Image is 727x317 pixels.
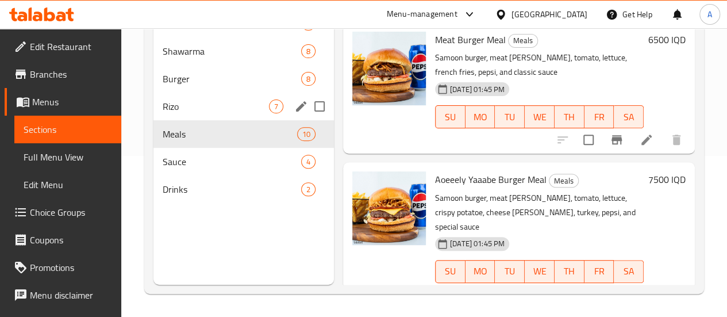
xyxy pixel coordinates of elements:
nav: Menu sections [153,5,334,208]
button: Branch-specific-item [603,126,630,154]
span: Menu disclaimer [30,288,112,302]
span: WE [529,109,550,125]
div: items [301,44,316,58]
button: WE [525,105,555,128]
div: Sauce4 [153,148,334,175]
span: Meals [163,127,297,141]
span: SA [618,263,639,280]
a: Choice Groups [5,198,121,226]
h6: 7500 IQD [648,171,686,188]
span: Choice Groups [30,205,112,219]
button: MO [466,260,495,283]
span: MO [470,263,491,280]
button: TH [555,105,584,128]
a: Full Menu View [14,143,121,171]
span: SU [440,109,461,125]
span: 10 [298,129,315,140]
span: Drinks [163,182,301,196]
a: Sections [14,116,121,143]
button: TU [495,105,525,128]
span: TH [559,109,580,125]
span: Rizo [163,100,269,113]
div: Rizo7edit [153,93,334,120]
button: FR [584,105,614,128]
span: A [707,8,712,21]
div: Meals [549,174,579,188]
div: Meals10 [153,120,334,148]
span: SU [440,263,461,280]
button: Branch-specific-item [603,281,630,308]
span: Branches [30,67,112,81]
span: 7 [270,101,283,112]
p: Samoon burger, meat [PERSON_NAME], tomato, lettuce, french fries, pepsi, and classic sauce [435,51,644,79]
span: [DATE] 01:45 PM [445,84,509,95]
span: Select to update [576,128,601,152]
h6: 6500 IQD [648,32,686,48]
a: Menus [5,88,121,116]
button: SU [435,105,466,128]
button: TU [495,260,525,283]
span: Aoeeely Yaaabe Burger Meal [435,171,547,188]
span: [DATE] 01:45 PM [445,238,509,249]
span: Shawarma [163,44,301,58]
div: items [269,100,283,113]
span: 8 [302,46,315,57]
div: Shawarma8 [153,37,334,65]
span: TU [499,109,520,125]
a: Coupons [5,226,121,254]
span: 8 [302,74,315,85]
span: WE [529,263,550,280]
div: [GEOGRAPHIC_DATA] [511,8,587,21]
button: delete [663,126,690,154]
span: Full Menu View [24,150,112,164]
span: TU [499,263,520,280]
span: Meat Burger Meal [435,31,506,48]
span: Select to update [576,282,601,307]
div: items [297,127,316,141]
span: Meals [549,174,578,188]
span: Promotions [30,261,112,274]
button: SU [435,260,466,283]
img: Meat Burger Meal [352,32,426,105]
span: Edit Restaurant [30,40,112,54]
button: edit [293,98,310,115]
a: Menu disclaimer [5,281,121,309]
button: TH [555,260,584,283]
span: Sauce [163,155,301,169]
button: MO [466,105,495,128]
span: Edit Menu [24,178,112,192]
p: Samoon burger, meat [PERSON_NAME], tomato, lettuce, crispy potatoe, cheese [PERSON_NAME], turkey,... [435,191,644,234]
div: Meals [508,34,538,48]
div: Drinks2 [153,175,334,203]
span: Sections [24,123,112,136]
span: 4 [302,156,315,167]
span: Coupons [30,233,112,247]
button: WE [525,260,555,283]
span: TH [559,263,580,280]
a: Promotions [5,254,121,281]
div: Menu-management [387,7,457,21]
button: SA [614,105,644,128]
a: Edit menu item [640,133,653,147]
button: delete [663,281,690,308]
span: Meals [509,34,537,47]
span: FR [589,263,610,280]
button: SA [614,260,644,283]
span: 2 [302,184,315,195]
button: FR [584,260,614,283]
a: Edit Restaurant [5,33,121,60]
a: Edit Menu [14,171,121,198]
span: Burger [163,72,301,86]
img: Aoeeely Yaaabe Burger Meal [352,171,426,245]
span: MO [470,109,491,125]
span: SA [618,109,639,125]
div: Burger8 [153,65,334,93]
span: Menus [32,95,112,109]
span: FR [589,109,610,125]
a: Branches [5,60,121,88]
